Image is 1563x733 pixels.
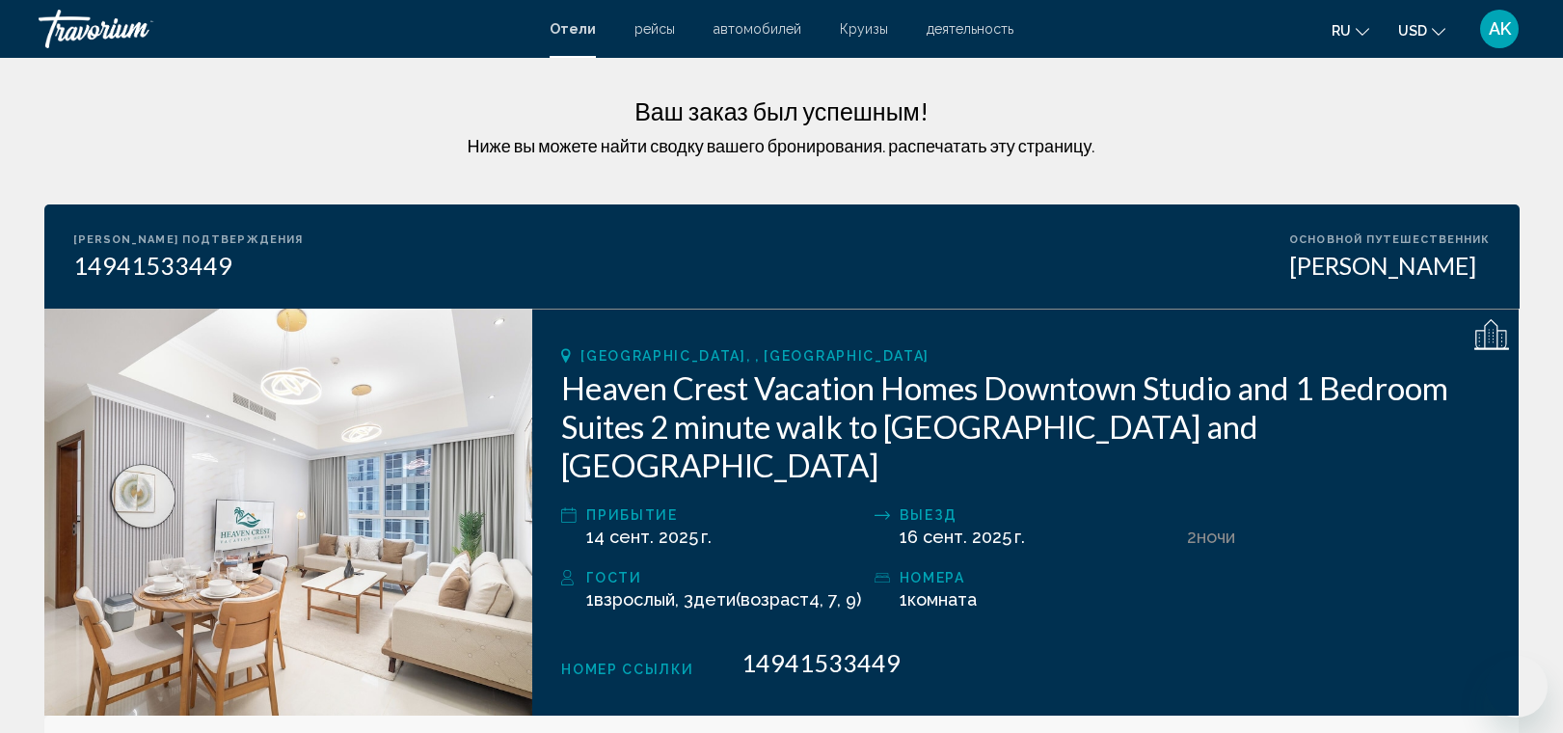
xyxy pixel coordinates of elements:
[1398,16,1445,44] button: Change currency
[900,566,1177,589] div: номера
[741,589,809,610] span: возраст
[561,368,1490,484] h2: Heaven Crest Vacation Homes Downtown Studio and 1 Bedroom Suites 2 minute walk to [GEOGRAPHIC_DAT...
[741,648,901,677] span: 14941533449
[550,21,596,37] a: Отели
[586,527,712,547] span: 14 сент. 2025 г.
[907,589,977,610] span: Комната
[580,348,930,364] span: [GEOGRAPHIC_DATA], , [GEOGRAPHIC_DATA]
[1289,233,1490,246] div: Основной путешественник
[44,96,1520,125] h3: Ваш заказ был успешным!
[1289,251,1490,280] div: [PERSON_NAME]
[586,566,864,589] div: Гости
[888,135,1095,156] span: распечатать эту страницу .
[468,135,887,156] span: Ниже вы можете найти сводку вашего бронирования.
[1486,656,1548,718] iframe: Кнопка запуска окна обмена сообщениями
[561,662,693,677] span: Номер ссылки
[634,21,675,37] a: рейсы
[1398,23,1427,39] span: USD
[73,251,304,280] div: 14941533449
[586,503,864,527] div: прибытие
[1332,23,1351,39] span: ru
[693,589,736,610] span: Дети
[39,10,530,48] a: Travorium
[1332,16,1369,44] button: Change language
[840,21,888,37] a: Круизы
[73,233,304,246] div: [PERSON_NAME] подтверждения
[1474,9,1524,49] button: User Menu
[586,589,675,610] span: 1
[693,589,861,610] span: ( 4, 7, 9)
[1489,19,1511,39] span: AK
[714,21,801,37] a: автомобилей
[1197,527,1235,547] span: ночи
[1187,527,1197,547] span: 2
[927,21,1013,37] a: деятельность
[900,527,1025,547] span: 16 сент. 2025 г.
[675,589,861,610] span: , 3
[900,503,1177,527] div: Выезд
[594,589,675,610] span: Взрослый
[900,589,977,610] span: 1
